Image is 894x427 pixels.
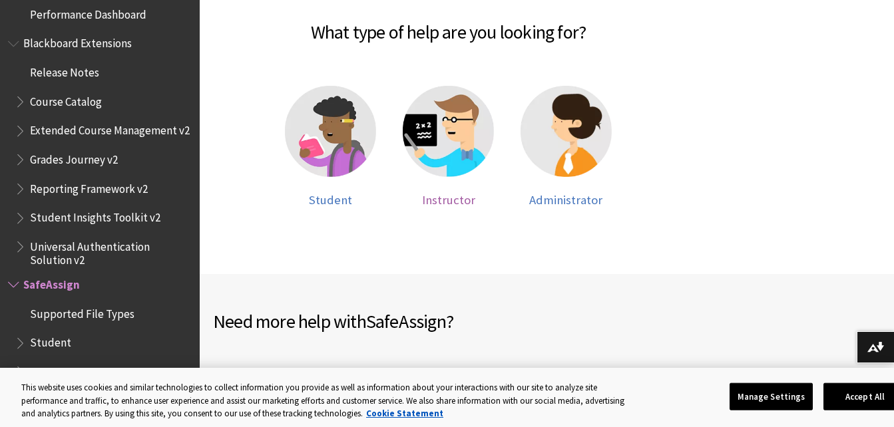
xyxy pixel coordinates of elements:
[529,192,602,208] span: Administrator
[30,360,79,378] span: Instructor
[23,273,80,291] span: SafeAssign
[285,86,376,208] a: Student help Student
[521,86,612,208] a: Administrator help Administrator
[8,33,192,267] nav: Book outline for Blackboard Extensions
[30,235,190,267] span: Universal Authentication Solution v2
[30,90,102,108] span: Course Catalog
[422,192,475,208] span: Instructor
[403,86,494,208] a: Instructor help Instructor
[366,309,446,333] span: SafeAssign
[30,148,118,166] span: Grades Journey v2
[285,86,376,177] img: Student help
[30,332,71,350] span: Student
[213,2,684,46] h2: What type of help are you looking for?
[403,86,494,177] img: Instructor help
[30,3,146,21] span: Performance Dashboard
[30,120,190,138] span: Extended Course Management v2
[8,273,192,412] nav: Book outline for Blackboard SafeAssign
[21,381,626,420] div: This website uses cookies and similar technologies to collect information you provide as well as ...
[521,86,612,177] img: Administrator help
[730,382,813,410] button: Manage Settings
[366,408,443,419] a: More information about your privacy, opens in a new tab
[30,303,134,321] span: Supported File Types
[309,192,352,208] span: Student
[30,61,99,79] span: Release Notes
[213,307,547,335] h2: Need more help with ?
[30,207,160,225] span: Student Insights Toolkit v2
[30,178,148,196] span: Reporting Framework v2
[23,33,132,51] span: Blackboard Extensions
